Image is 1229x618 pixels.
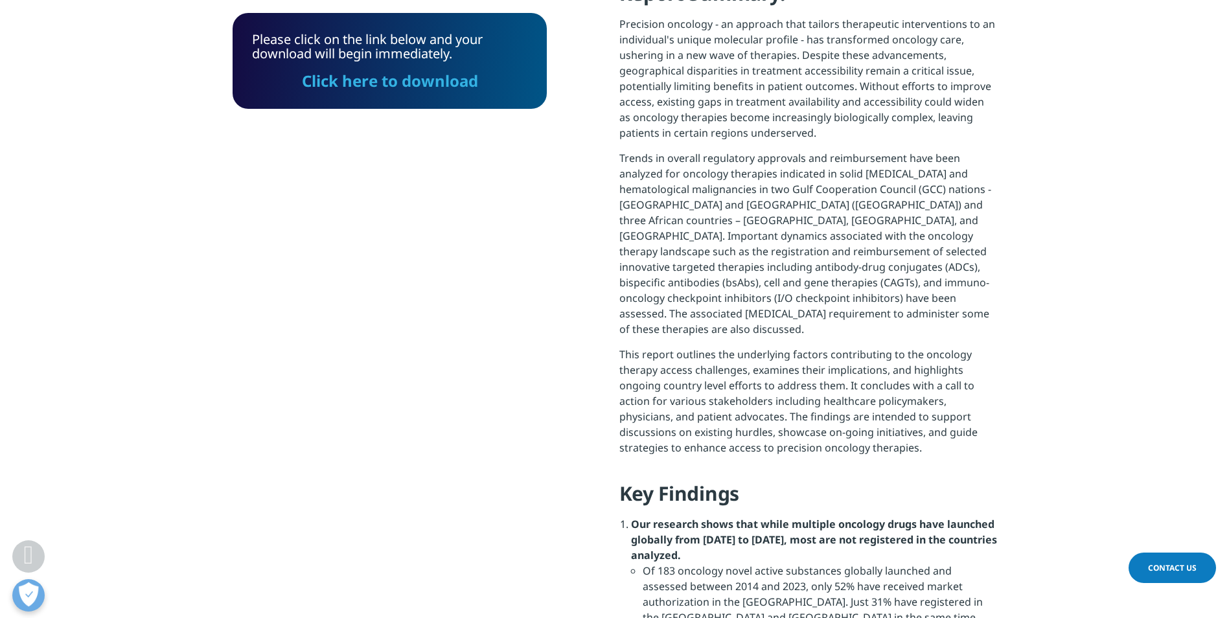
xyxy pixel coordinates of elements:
[619,481,997,516] h4: Key Findings
[252,32,527,89] div: Please click on the link below and your download will begin immediately.
[631,517,997,562] strong: Our research shows that while multiple oncology drugs have launched globally from [DATE] to [DATE...
[619,347,997,465] p: This report outlines the underlying factors contributing to the oncology therapy access challenge...
[12,579,45,612] button: Open Preferences
[1148,562,1197,573] span: Contact Us
[302,70,478,91] a: Click here to download
[619,150,997,347] p: Trends in overall regulatory approvals and reimbursement have been analyzed for oncology therapie...
[619,16,997,150] p: Precision oncology - an approach that tailors therapeutic interventions to an individual's unique...
[1129,553,1216,583] a: Contact Us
